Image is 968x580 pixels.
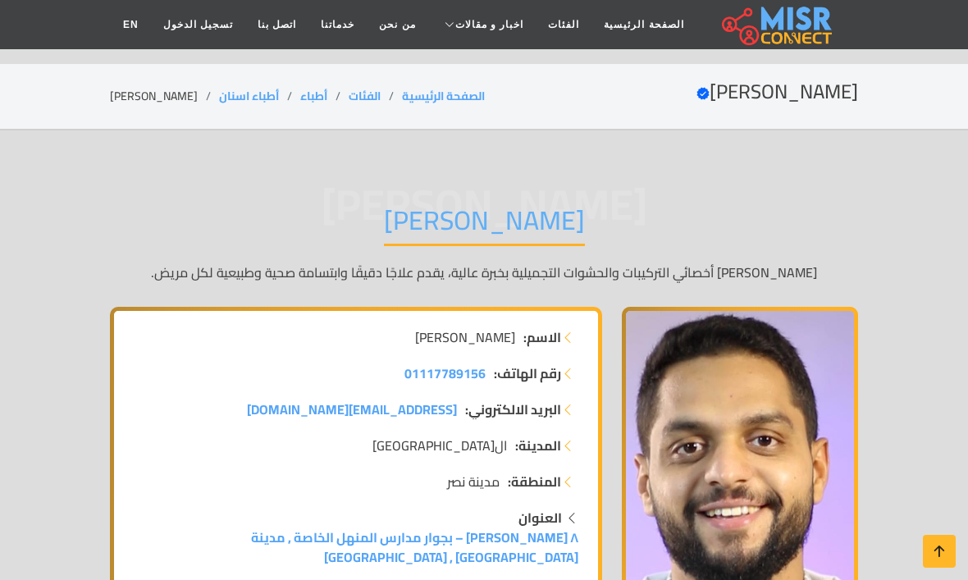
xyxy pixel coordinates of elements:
[110,88,219,105] li: [PERSON_NAME]
[300,85,327,107] a: أطباء
[219,85,279,107] a: أطباء اسنان
[349,85,381,107] a: الفئات
[415,327,515,347] span: [PERSON_NAME]
[455,17,524,32] span: اخبار و مقالات
[447,472,500,491] span: مدينة نصر
[245,9,308,40] a: اتصل بنا
[508,472,561,491] strong: المنطقة:
[404,363,486,383] a: 01117789156
[536,9,591,40] a: الفئات
[402,85,485,107] a: الصفحة الرئيسية
[523,327,561,347] strong: الاسم:
[494,363,561,383] strong: رقم الهاتف:
[696,87,710,100] svg: Verified account
[591,9,696,40] a: الصفحة الرئيسية
[247,397,457,422] span: [EMAIL_ADDRESS][DOMAIN_NAME]
[465,400,561,419] strong: البريد الالكتروني:
[518,505,562,530] strong: العنوان
[384,204,585,246] h1: [PERSON_NAME]
[111,9,151,40] a: EN
[372,436,507,455] span: ال[GEOGRAPHIC_DATA]
[110,263,858,282] p: [PERSON_NAME] أخصائي التركيبات والحشوات التجميلية بخبرة عالية، يقدم علاجًا دقيقًا وابتسامة صحية و...
[696,80,858,104] h2: [PERSON_NAME]
[428,9,537,40] a: اخبار و مقالات
[515,436,561,455] strong: المدينة:
[151,9,245,40] a: تسجيل الدخول
[247,400,457,419] a: [EMAIL_ADDRESS][DOMAIN_NAME]
[722,4,832,45] img: main.misr_connect
[308,9,367,40] a: خدماتنا
[367,9,427,40] a: من نحن
[404,361,486,386] span: 01117789156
